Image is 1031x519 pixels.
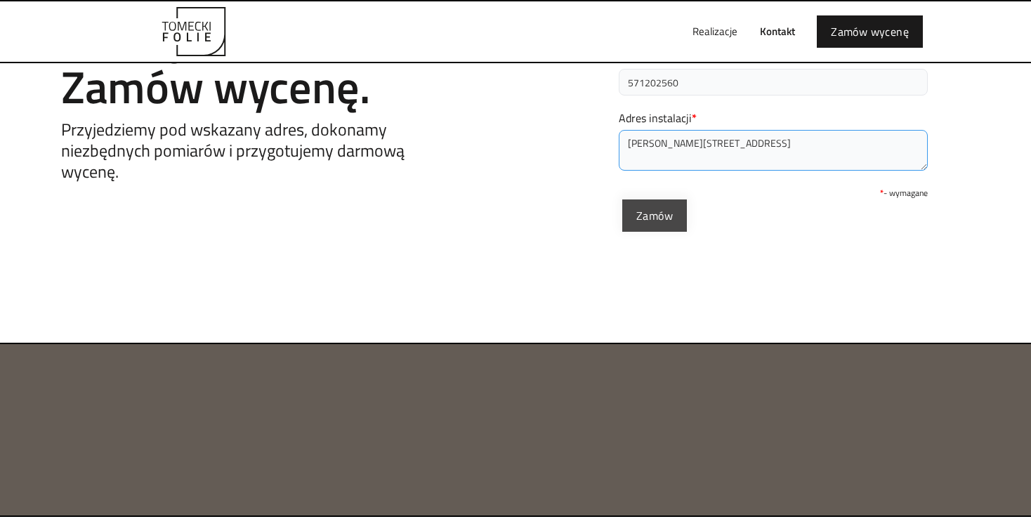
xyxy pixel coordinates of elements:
a: Realizacje [681,9,749,54]
a: Zamów wycenę [817,15,923,48]
h5: Przyjedziemy pod wskazany adres, dokonamy niezbędnych pomiarów i przygotujemy darmową wycenę. [61,119,454,182]
input: Podaj swój numer telefonu [619,69,928,96]
label: Adres instalacji [619,110,928,126]
div: - wymagane [619,185,928,202]
input: Zamów [622,199,687,232]
a: Kontakt [749,9,806,54]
